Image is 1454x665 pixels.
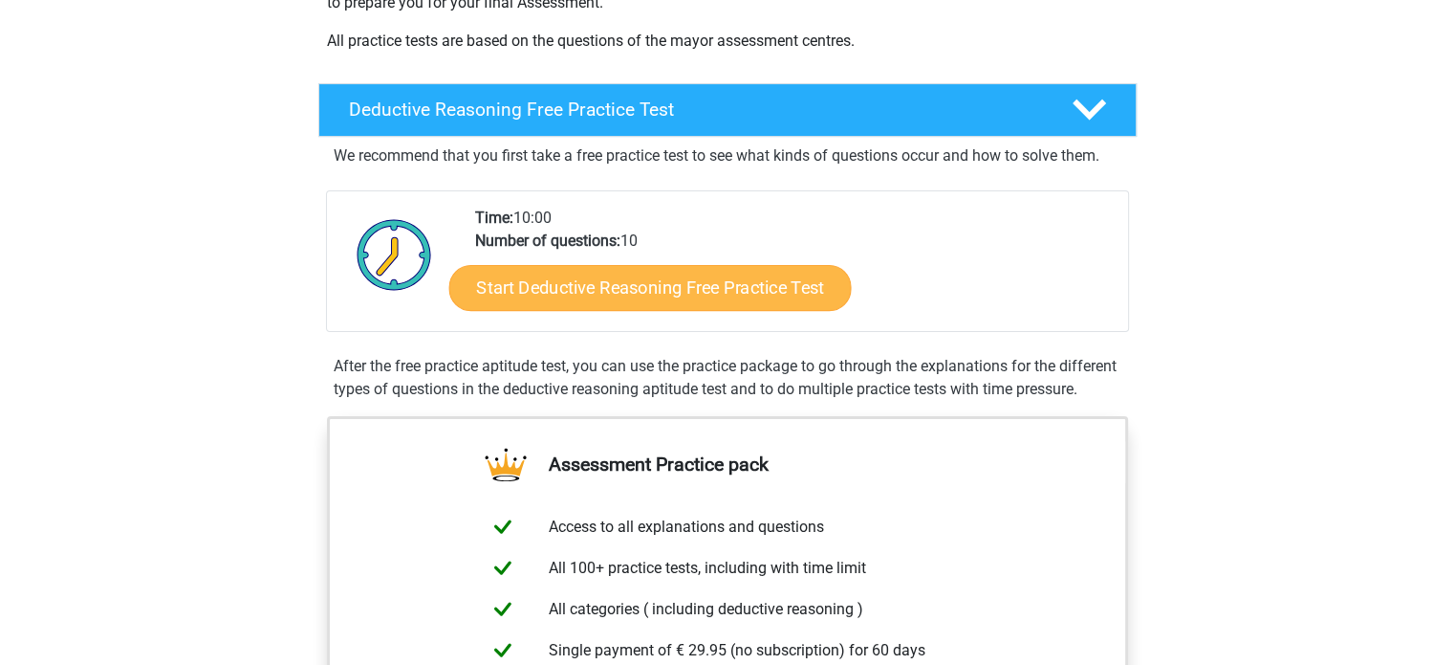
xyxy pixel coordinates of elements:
[475,232,620,250] b: Number of questions:
[475,209,513,227] b: Time:
[326,355,1129,401] div: After the free practice aptitude test, you can use the practice package to go through the explana...
[327,30,1128,53] p: All practice tests are based on the questions of the mayor assessment centres.
[461,207,1127,331] div: 10:00 10
[334,144,1121,167] p: We recommend that you first take a free practice test to see what kinds of questions occur and ho...
[311,83,1144,137] a: Deductive Reasoning Free Practice Test
[349,99,1041,121] h4: Deductive Reasoning Free Practice Test
[346,207,443,302] img: Clock
[448,264,851,310] a: Start Deductive Reasoning Free Practice Test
